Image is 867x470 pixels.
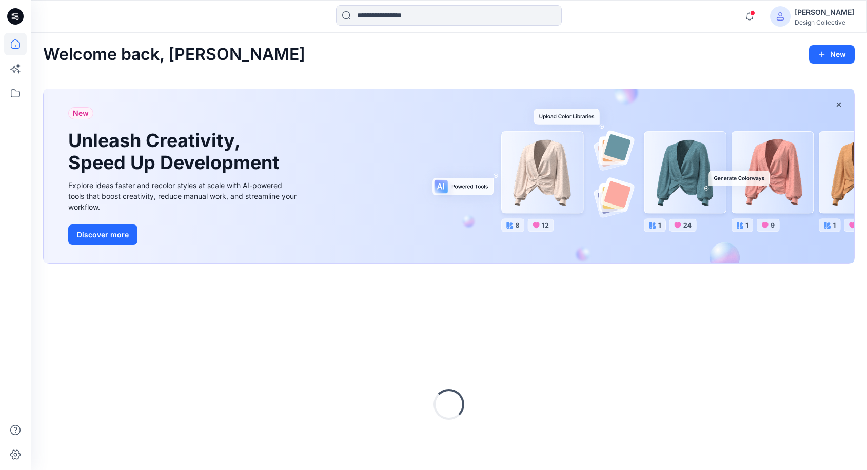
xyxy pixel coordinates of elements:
[68,224,137,245] button: Discover more
[795,6,854,18] div: [PERSON_NAME]
[73,107,89,119] span: New
[795,18,854,26] div: Design Collective
[68,130,284,174] h1: Unleash Creativity, Speed Up Development
[809,45,855,64] button: New
[43,45,305,64] h2: Welcome back, [PERSON_NAME]
[68,180,299,212] div: Explore ideas faster and recolor styles at scale with AI-powered tools that boost creativity, red...
[776,12,784,21] svg: avatar
[68,224,299,245] a: Discover more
